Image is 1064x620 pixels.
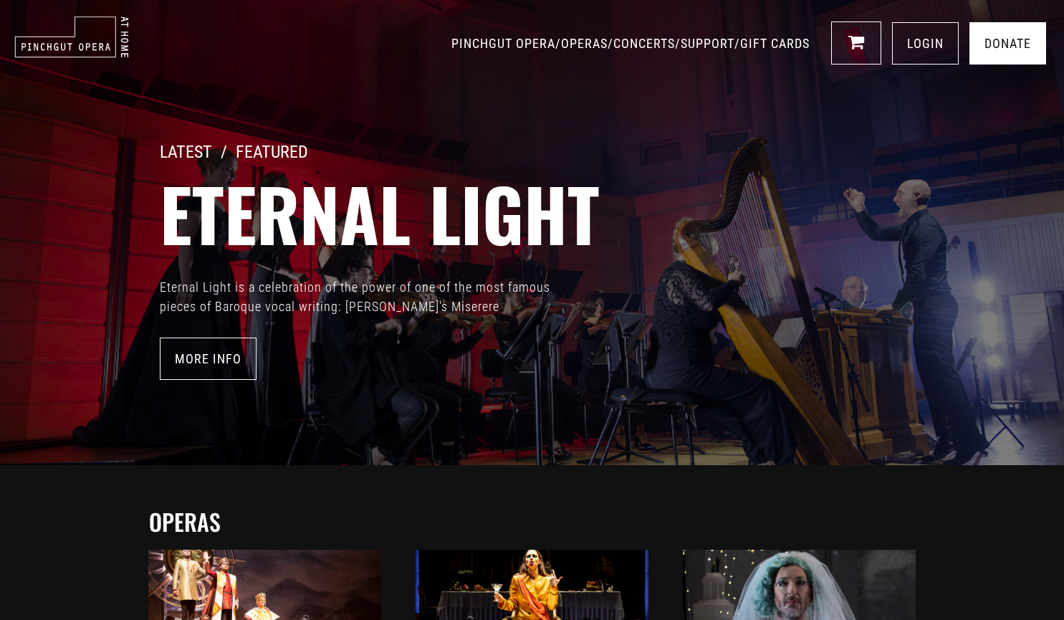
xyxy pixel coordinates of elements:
[740,36,810,51] a: GIFT CARDS
[681,36,734,51] a: SUPPORT
[892,22,959,65] a: LOGIN
[160,277,590,316] p: Eternal Light is a celebration of the power of one of the most famous pieces of Baroque vocal wri...
[613,36,675,51] a: CONCERTS
[969,22,1046,65] a: Donate
[149,508,923,535] h2: operas
[451,36,555,51] a: PINCHGUT OPERA
[451,36,813,51] span: / / / /
[160,338,257,380] a: More Info
[160,142,1064,163] h4: LATEST / FEATURED
[160,170,1064,256] h2: Eternal Light
[561,36,608,51] a: OPERAS
[14,16,129,58] img: pinchgut_at_home_negative_logo.svg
